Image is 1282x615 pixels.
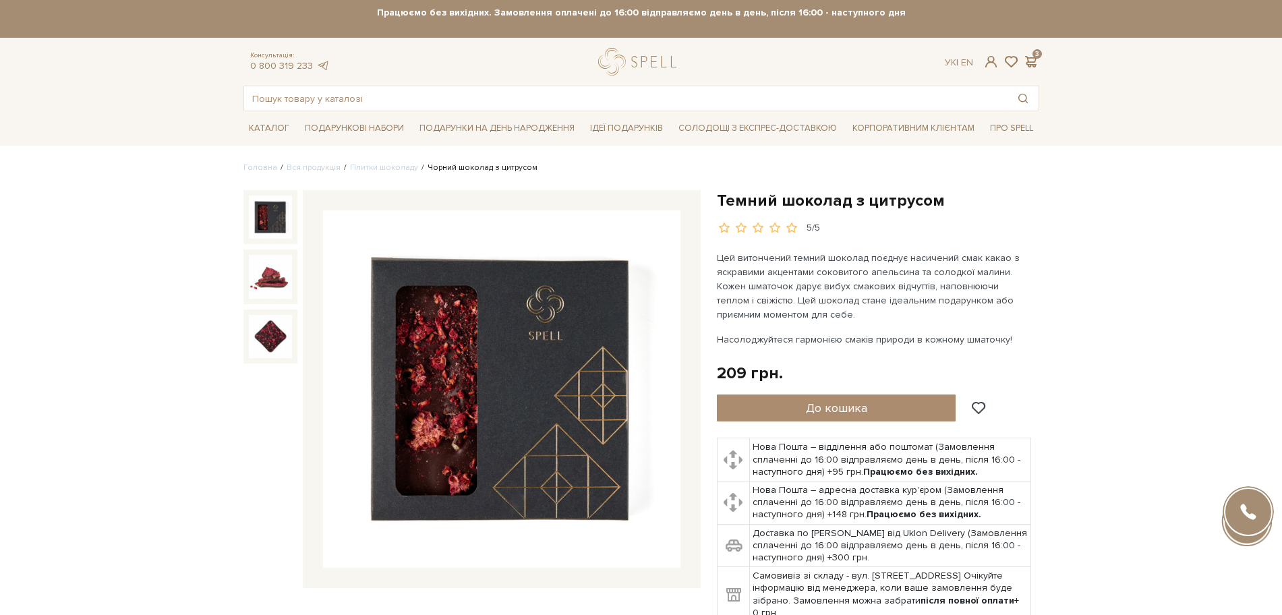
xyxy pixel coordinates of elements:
div: 209 грн. [717,363,783,384]
button: До кошика [717,394,956,421]
div: 5/5 [807,222,820,235]
td: Нова Пошта – відділення або поштомат (Замовлення сплаченні до 16:00 відправляємо день в день, піс... [750,438,1031,481]
span: До кошика [806,401,867,415]
b: Працюємо без вихідних. [867,508,981,520]
button: Пошук товару у каталозі [1008,86,1039,111]
td: Нова Пошта – адресна доставка кур'єром (Замовлення сплаченні до 16:00 відправляємо день в день, п... [750,481,1031,525]
img: Темний шоколад з цитрусом [249,255,292,298]
span: Консультація: [250,51,330,60]
span: Подарунки на День народження [414,118,580,139]
a: Головна [243,163,277,173]
a: En [961,57,973,68]
img: Темний шоколад з цитрусом [249,196,292,239]
strong: Працюємо без вихідних. Замовлення оплачені до 16:00 відправляємо день в день, після 16:00 - насту... [363,7,920,19]
span: Ідеї подарунків [585,118,668,139]
a: Плитки шоколаду [350,163,418,173]
img: Темний шоколад з цитрусом [323,210,680,568]
b: Працюємо без вихідних. [863,466,978,477]
p: Цей витончений темний шоколад поєднує насичений смак какао з яскравими акцентами соковитого апель... [717,251,1033,322]
li: Чорний шоколад з цитрусом [418,162,537,174]
img: Темний шоколад з цитрусом [249,315,292,358]
div: Ук [945,57,973,69]
span: Про Spell [985,118,1039,139]
span: Каталог [243,118,295,139]
span: Подарункові набори [299,118,409,139]
p: Насолоджуйтеся гармонією смаків природи в кожному шматочку! [717,332,1033,347]
a: telegram [316,60,330,71]
a: Корпоративним клієнтам [847,117,980,140]
h1: Темний шоколад з цитрусом [717,190,1039,211]
td: Доставка по [PERSON_NAME] від Uklon Delivery (Замовлення сплаченні до 16:00 відправляємо день в д... [750,524,1031,567]
b: після повної оплати [921,595,1014,606]
a: logo [598,48,682,76]
span: | [956,57,958,68]
input: Пошук товару у каталозі [244,86,1008,111]
a: 0 800 319 233 [250,60,313,71]
a: Солодощі з експрес-доставкою [673,117,842,140]
a: Вся продукція [287,163,341,173]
